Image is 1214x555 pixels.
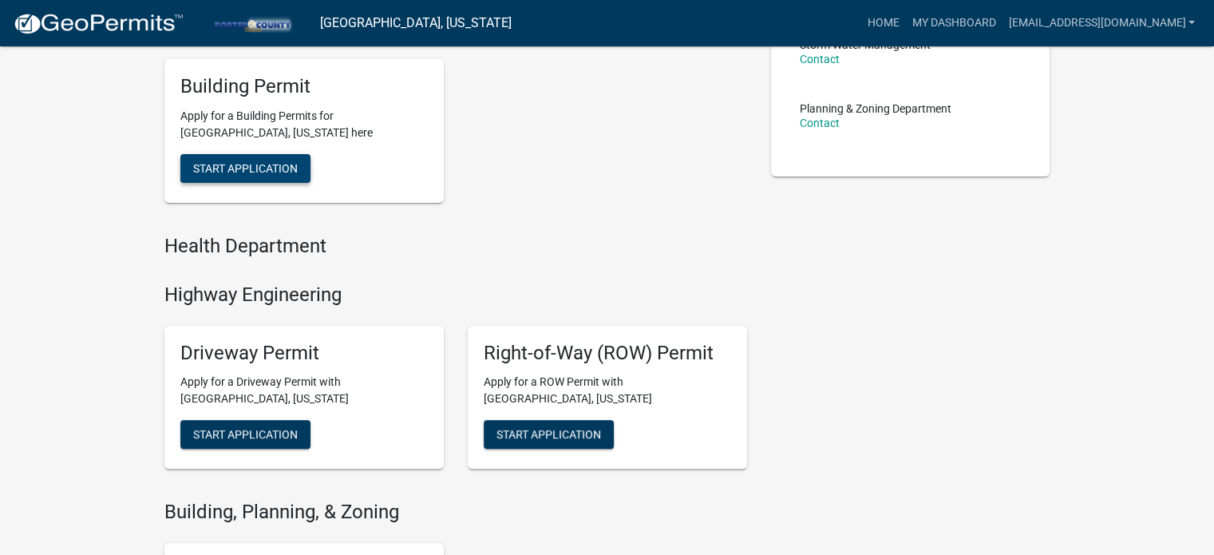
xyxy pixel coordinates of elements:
span: Start Application [496,428,601,441]
h5: Building Permit [180,75,428,98]
p: Apply for a Driveway Permit with [GEOGRAPHIC_DATA], [US_STATE] [180,374,428,407]
h4: Health Department [164,235,747,258]
p: Storm Water Management [800,39,931,50]
img: Porter County, Indiana [196,12,307,34]
a: [GEOGRAPHIC_DATA], [US_STATE] [320,10,512,37]
h4: Building, Planning, & Zoning [164,501,747,524]
span: Start Application [193,428,298,441]
a: Contact [800,53,840,65]
p: Planning & Zoning Department [800,103,951,114]
button: Start Application [484,420,614,449]
button: Start Application [180,420,310,449]
a: My Dashboard [905,8,1002,38]
p: Apply for a ROW Permit with [GEOGRAPHIC_DATA], [US_STATE] [484,374,731,407]
a: Contact [800,117,840,129]
p: Apply for a Building Permits for [GEOGRAPHIC_DATA], [US_STATE] here [180,108,428,141]
h4: Highway Engineering [164,283,747,307]
span: Start Application [193,162,298,175]
button: Start Application [180,154,310,183]
h5: Driveway Permit [180,342,428,365]
a: [EMAIL_ADDRESS][DOMAIN_NAME] [1002,8,1201,38]
a: Home [860,8,905,38]
h5: Right-of-Way (ROW) Permit [484,342,731,365]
